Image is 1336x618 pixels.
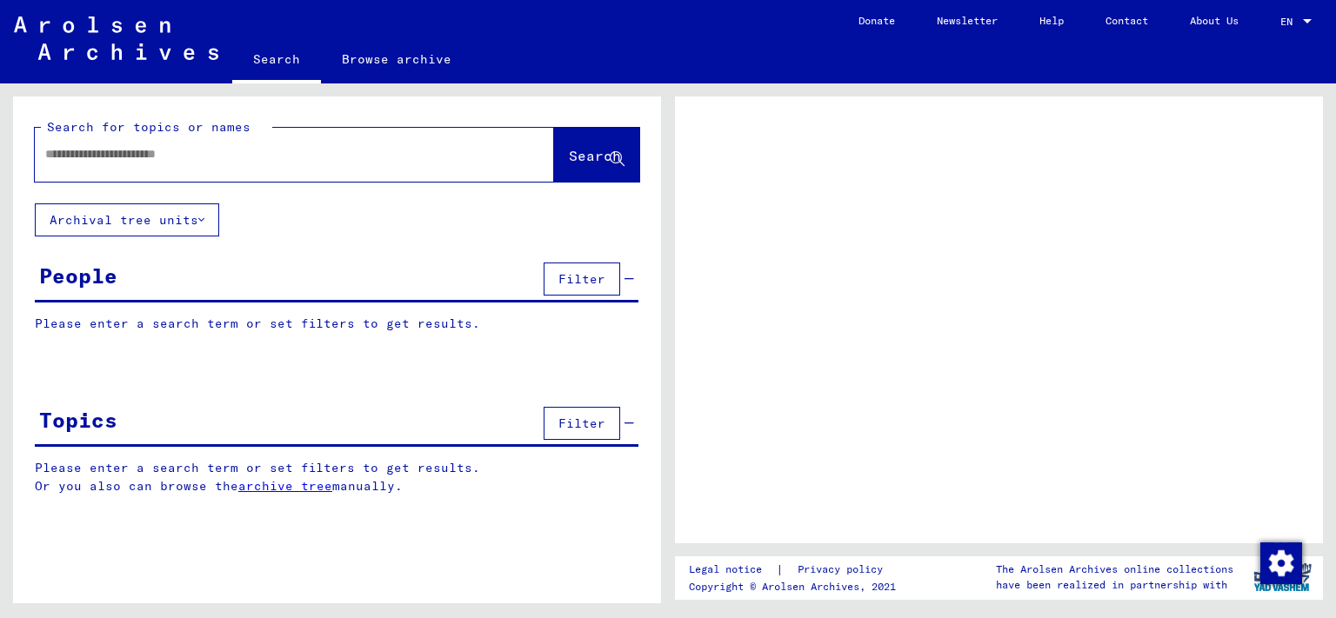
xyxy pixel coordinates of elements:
img: Arolsen_neg.svg [14,17,218,60]
button: Search [554,128,639,182]
span: EN [1280,16,1299,28]
a: Search [232,38,321,83]
p: Please enter a search term or set filters to get results. Or you also can browse the manually. [35,459,639,495]
button: Filter [544,407,620,440]
p: Copyright © Arolsen Archives, 2021 [689,579,904,595]
a: Browse archive [321,38,472,80]
button: Filter [544,262,620,296]
mat-label: Search for topics or names [47,119,250,135]
button: Archival tree units [35,203,219,236]
div: Topics [39,404,117,435]
p: have been realized in partnership with [996,577,1233,593]
div: People [39,260,117,291]
span: Search [569,147,621,164]
div: Change consent [1259,542,1301,583]
div: | [689,561,904,579]
img: Change consent [1260,542,1302,584]
img: yv_logo.png [1250,555,1315,599]
span: Filter [558,415,605,431]
span: Filter [558,271,605,287]
p: The Arolsen Archives online collections [996,562,1233,577]
p: Please enter a search term or set filters to get results. [35,315,638,333]
a: archive tree [238,478,332,494]
a: Legal notice [689,561,776,579]
a: Privacy policy [784,561,904,579]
